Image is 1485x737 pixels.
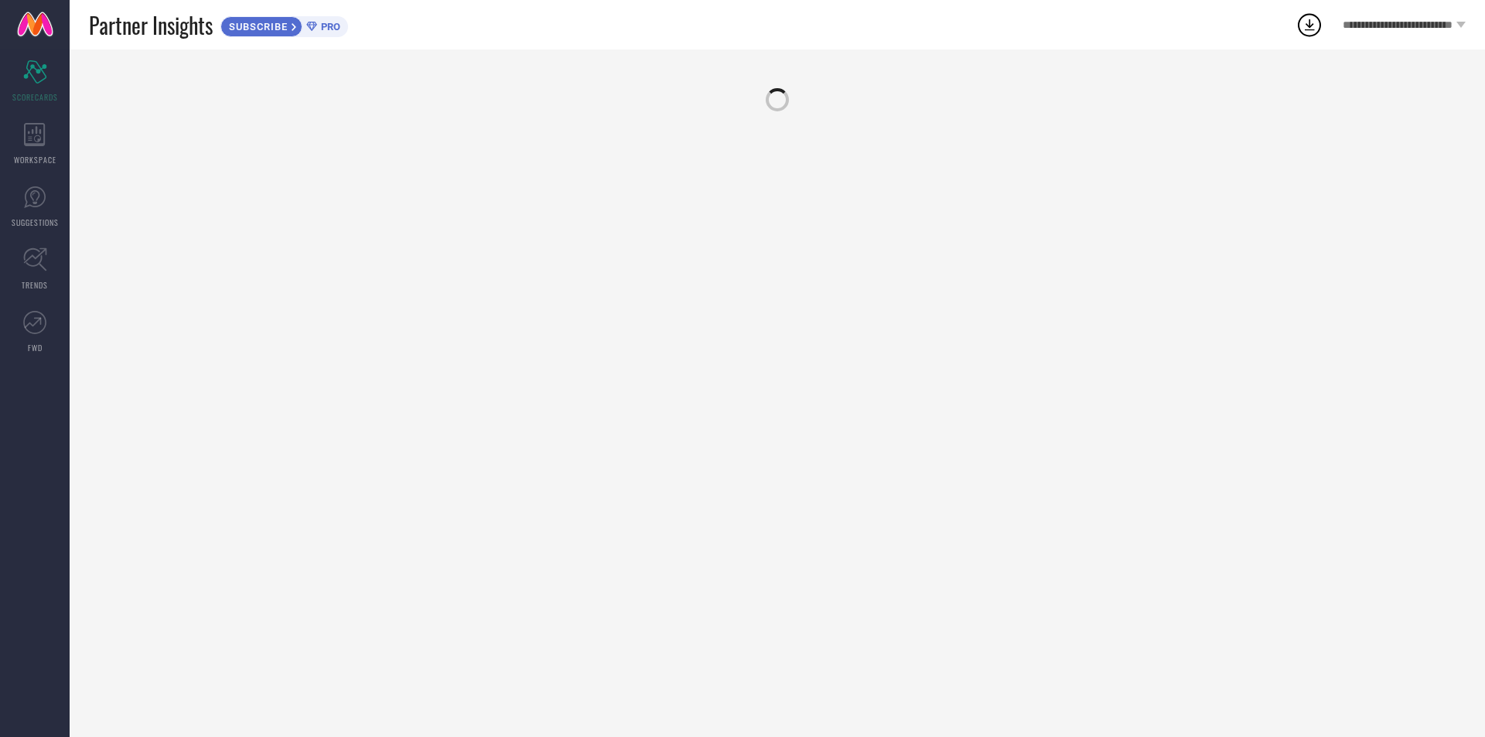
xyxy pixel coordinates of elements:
span: TRENDS [22,279,48,291]
a: SUBSCRIBEPRO [220,12,348,37]
span: PRO [317,21,340,32]
span: SUGGESTIONS [12,217,59,228]
span: WORKSPACE [14,154,56,165]
div: Open download list [1296,11,1323,39]
span: Partner Insights [89,9,213,41]
span: SUBSCRIBE [221,21,292,32]
span: SCORECARDS [12,91,58,103]
span: FWD [28,342,43,353]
